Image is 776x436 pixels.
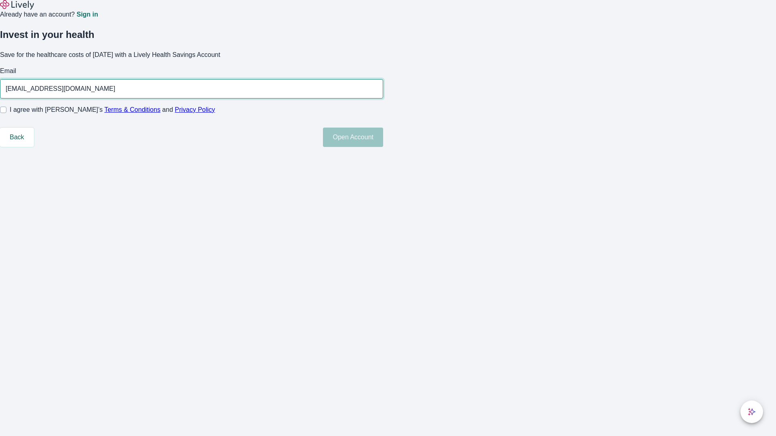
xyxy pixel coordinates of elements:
[76,11,98,18] a: Sign in
[748,408,756,416] svg: Lively AI Assistant
[10,105,215,115] span: I agree with [PERSON_NAME]’s and
[104,106,160,113] a: Terms & Conditions
[740,400,763,423] button: chat
[175,106,215,113] a: Privacy Policy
